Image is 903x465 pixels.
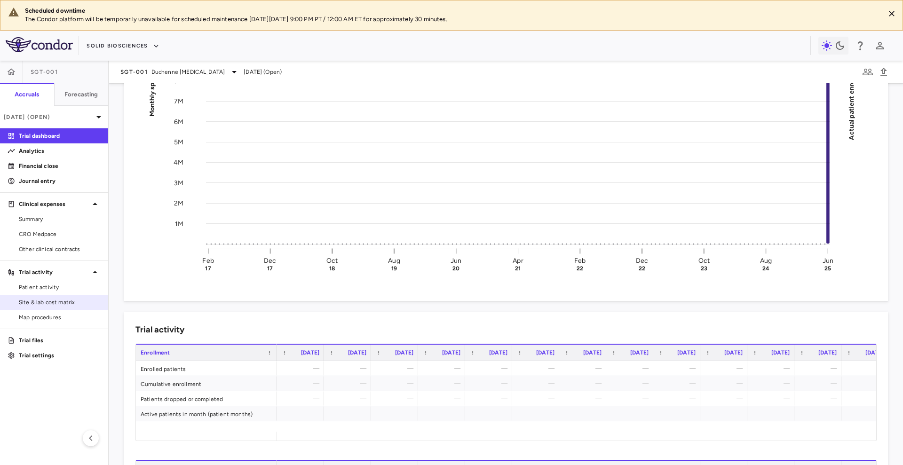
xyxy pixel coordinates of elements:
text: Dec [264,257,276,265]
text: 23 [701,265,707,272]
div: — [756,406,790,421]
div: — [803,406,837,421]
div: — [615,376,649,391]
span: [DATE] [348,349,366,356]
div: — [850,361,884,376]
div: — [662,406,696,421]
h6: Accruals [15,90,39,99]
p: Financial close [19,162,101,170]
span: [DATE] [865,349,884,356]
span: Map procedures [19,313,101,322]
div: — [521,361,554,376]
text: 17 [205,265,211,272]
text: Dec [636,257,648,265]
text: Aug [760,257,772,265]
div: — [709,376,743,391]
p: The Condor platform will be temporarily unavailable for scheduled maintenance [DATE][DATE] 9:00 P... [25,15,877,24]
div: Cumulative enrollment [136,376,277,391]
div: — [803,361,837,376]
text: Oct [326,257,338,265]
text: Aug [388,257,400,265]
div: — [521,406,554,421]
text: Oct [698,257,710,265]
p: Trial activity [19,268,89,276]
tspan: 2M [174,199,183,207]
div: — [380,391,413,406]
div: — [850,406,884,421]
span: SGT-001 [120,68,148,76]
button: Solid Biosciences [87,39,159,54]
div: Patients dropped or completed [136,391,277,406]
span: [DATE] [395,349,413,356]
img: logo-full-SnFGN8VE.png [6,37,73,52]
text: 20 [452,265,459,272]
tspan: Actual patient enrollment [848,61,855,140]
div: — [756,391,790,406]
div: — [380,376,413,391]
div: Active patients in month (patient months) [136,406,277,421]
p: Trial settings [19,351,101,360]
div: — [568,406,602,421]
div: — [474,361,507,376]
text: Feb [202,257,214,265]
span: [DATE] [536,349,554,356]
span: [DATE] [489,349,507,356]
tspan: 8M [174,77,183,85]
span: [DATE] [301,349,319,356]
div: — [662,376,696,391]
text: 22 [577,265,583,272]
div: — [285,361,319,376]
div: — [521,376,554,391]
text: Feb [574,257,586,265]
p: Trial files [19,336,101,345]
p: Clinical expenses [19,200,89,208]
span: SGT-001 [31,68,58,76]
span: Enrollment [141,349,170,356]
span: [DATE] [630,349,649,356]
text: 21 [515,265,521,272]
div: — [474,391,507,406]
div: — [285,406,319,421]
p: Journal entry [19,177,101,185]
div: — [709,361,743,376]
div: — [662,391,696,406]
div: — [427,406,460,421]
p: [DATE] (Open) [4,113,93,121]
text: 19 [391,265,397,272]
div: — [568,376,602,391]
text: 17 [267,265,273,272]
span: [DATE] [442,349,460,356]
span: [DATE] [771,349,790,356]
span: Summary [19,215,101,223]
div: — [333,361,366,376]
div: — [427,361,460,376]
div: — [333,376,366,391]
div: — [568,391,602,406]
span: Site & lab cost matrix [19,298,101,307]
button: Close [885,7,899,21]
div: — [333,406,366,421]
div: — [615,406,649,421]
div: — [709,406,743,421]
div: — [427,376,460,391]
span: Other clinical contracts [19,245,101,253]
text: 25 [824,265,831,272]
text: Apr [513,257,523,265]
tspan: 4M [174,158,183,166]
div: — [803,391,837,406]
tspan: 6M [174,118,183,126]
div: — [709,391,743,406]
div: — [615,361,649,376]
span: [DATE] [677,349,696,356]
div: — [474,406,507,421]
div: — [803,376,837,391]
div: — [756,376,790,391]
span: CRO Medpace [19,230,101,238]
text: 24 [762,265,769,272]
div: Scheduled downtime [25,7,877,15]
div: — [380,406,413,421]
div: Enrolled patients [136,361,277,376]
div: — [380,361,413,376]
text: 22 [639,265,645,272]
text: 18 [329,265,335,272]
